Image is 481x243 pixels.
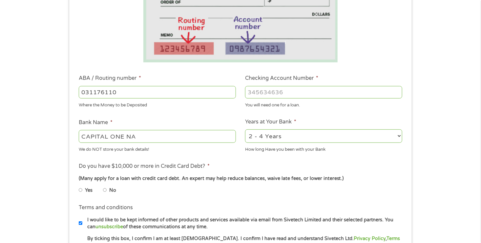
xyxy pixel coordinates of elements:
div: Where the Money to be Deposited [79,100,236,109]
input: 345634636 [245,86,402,99]
label: ABA / Routing number [79,75,141,82]
a: Privacy Policy [354,236,386,241]
div: How long Have you been with your Bank [245,144,402,153]
input: 263177916 [79,86,236,99]
label: Bank Name [79,119,113,126]
label: Years at Your Bank [245,119,296,125]
label: I would like to be kept informed of other products and services available via email from Sivetech... [82,216,404,231]
div: (Many apply for a loan with credit card debt. An expert may help reduce balances, waive late fees... [79,175,402,182]
label: Do you have $10,000 or more in Credit Card Debt? [79,163,210,170]
label: No [109,187,116,194]
div: You will need one for a loan. [245,100,402,109]
label: Yes [85,187,93,194]
label: Checking Account Number [245,75,318,82]
a: unsubscribe [95,224,123,230]
div: We do NOT store your bank details! [79,144,236,153]
label: Terms and conditions [79,204,133,211]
